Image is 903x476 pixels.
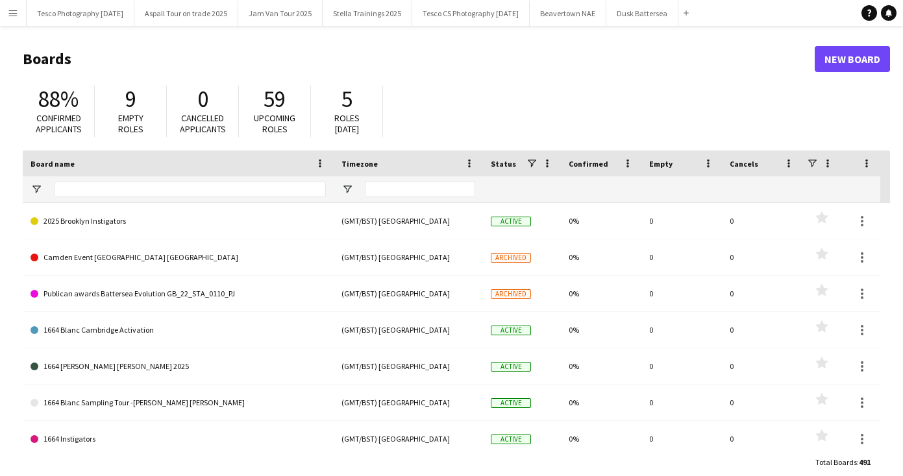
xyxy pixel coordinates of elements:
div: (GMT/BST) [GEOGRAPHIC_DATA] [334,239,483,275]
button: Jam Van Tour 2025 [238,1,323,26]
span: 0 [197,85,208,113]
span: Empty roles [118,112,143,135]
span: Active [491,398,531,408]
span: Roles [DATE] [334,112,360,135]
div: 0 [641,421,722,457]
span: Total Boards [815,457,857,467]
div: 0 [722,276,802,311]
div: 0% [561,421,641,457]
a: 1664 Instigators [31,421,326,457]
div: 0 [722,312,802,348]
span: 9 [125,85,136,113]
a: Camden Event [GEOGRAPHIC_DATA] [GEOGRAPHIC_DATA] [31,239,326,276]
div: : [815,449,871,475]
input: Timezone Filter Input [365,182,475,197]
div: 0% [561,385,641,420]
button: Dusk Battersea [606,1,678,26]
div: (GMT/BST) [GEOGRAPHIC_DATA] [334,385,483,420]
span: Cancelled applicants [180,112,226,135]
div: 0 [722,385,802,420]
div: (GMT/BST) [GEOGRAPHIC_DATA] [334,348,483,384]
div: 0 [722,203,802,239]
a: New Board [815,46,890,72]
input: Board name Filter Input [54,182,326,197]
span: Archived [491,289,531,299]
button: Stella Trainings 2025 [323,1,412,26]
a: 1664 Blanc Sampling Tour -[PERSON_NAME] [PERSON_NAME] [31,385,326,421]
div: 0 [641,312,722,348]
div: (GMT/BST) [GEOGRAPHIC_DATA] [334,203,483,239]
span: Active [491,217,531,226]
div: 0% [561,239,641,275]
a: 1664 [PERSON_NAME] [PERSON_NAME] 2025 [31,348,326,385]
span: Board name [31,159,75,169]
div: 0 [641,348,722,384]
span: Active [491,326,531,335]
a: Publican awards Battersea Evolution GB_22_STA_0110_PJ [31,276,326,312]
span: Confirmed applicants [36,112,82,135]
span: 5 [341,85,353,113]
span: Empty [649,159,673,169]
span: Active [491,434,531,444]
div: (GMT/BST) [GEOGRAPHIC_DATA] [334,312,483,348]
div: 0 [722,348,802,384]
a: 2025 Brooklyn Instigators [31,203,326,239]
span: Confirmed [569,159,608,169]
div: 0% [561,312,641,348]
div: 0 [641,385,722,420]
div: (GMT/BST) [GEOGRAPHIC_DATA] [334,276,483,311]
span: Active [491,362,531,372]
button: Open Filter Menu [341,184,353,195]
div: 0 [641,276,722,311]
div: 0% [561,348,641,384]
span: Cancels [730,159,758,169]
span: Timezone [341,159,378,169]
span: Archived [491,253,531,263]
span: 88% [38,85,79,113]
div: 0% [561,203,641,239]
div: 0% [561,276,641,311]
div: 0 [722,239,802,275]
span: 59 [264,85,286,113]
div: 0 [722,421,802,457]
button: Open Filter Menu [31,184,42,195]
div: 0 [641,203,722,239]
a: 1664 Blanc Cambridge Activation [31,312,326,348]
div: (GMT/BST) [GEOGRAPHIC_DATA] [334,421,483,457]
div: 0 [641,239,722,275]
span: 491 [859,457,871,467]
span: Status [491,159,516,169]
button: Tesco CS Photography [DATE] [412,1,530,26]
button: Beavertown NAE [530,1,606,26]
span: Upcoming roles [254,112,295,135]
button: Tesco Photography [DATE] [27,1,134,26]
h1: Boards [23,49,815,69]
button: Aspall Tour on trade 2025 [134,1,238,26]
